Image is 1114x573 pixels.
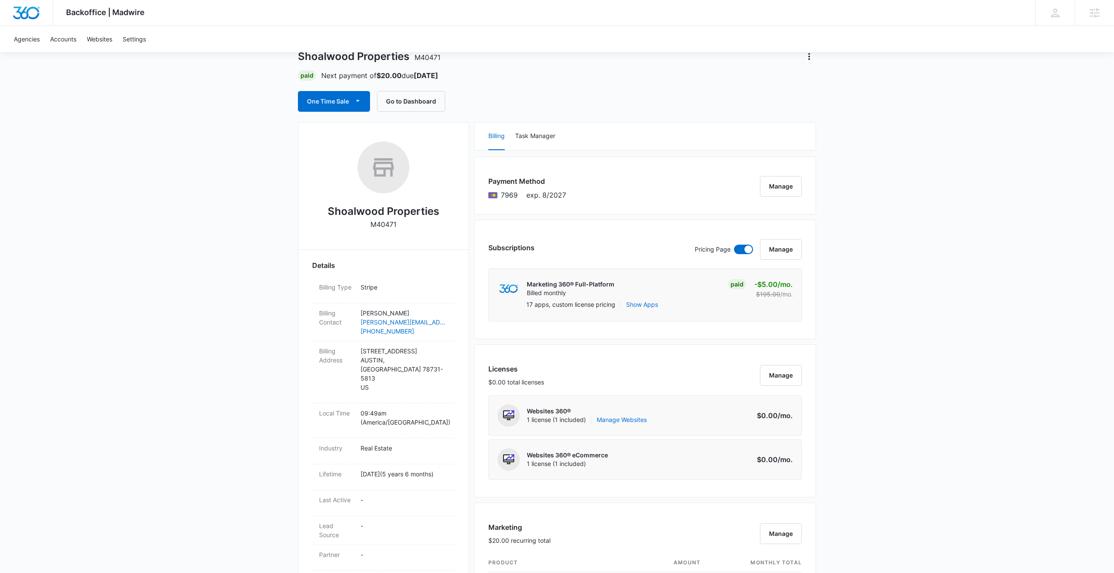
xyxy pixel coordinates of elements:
[377,91,445,112] button: Go to Dashboard
[527,451,608,460] p: Websites 360® eCommerce
[319,469,354,479] dt: Lifetime
[501,190,518,200] span: Mastercard ending with
[319,521,354,539] dt: Lead Source
[667,554,722,572] th: amount
[760,239,802,260] button: Manage
[45,26,82,52] a: Accounts
[312,516,455,545] div: Lead Source-
[312,403,455,438] div: Local Time09:49am (America/[GEOGRAPHIC_DATA])
[82,26,117,52] a: Websites
[298,91,370,112] button: One Time Sale
[319,283,354,292] dt: Billing Type
[312,303,455,341] div: Billing Contact[PERSON_NAME][PERSON_NAME][EMAIL_ADDRESS][PERSON_NAME][DOMAIN_NAME][PHONE_NUMBER]
[361,409,448,427] p: 09:49am ( America/[GEOGRAPHIC_DATA] )
[626,300,658,309] button: Show Apps
[515,123,555,150] button: Task Manager
[488,364,544,374] h3: Licenses
[488,242,535,253] h3: Subscriptions
[802,50,816,63] button: Actions
[597,416,647,424] a: Manage Websites
[9,26,45,52] a: Agencies
[760,365,802,386] button: Manage
[312,277,455,303] div: Billing TypeStripe
[722,554,802,572] th: monthly total
[415,53,440,62] span: M40471
[361,318,448,327] a: [PERSON_NAME][EMAIL_ADDRESS][PERSON_NAME][DOMAIN_NAME]
[695,245,731,254] p: Pricing Page
[361,346,448,392] p: [STREET_ADDRESS] AUSTIN , [GEOGRAPHIC_DATA] 78731-5813 US
[370,219,396,230] p: M40471
[527,407,647,416] p: Websites 360®
[414,71,438,80] strong: [DATE]
[312,438,455,464] div: IndustryReal Estate
[752,410,793,421] p: $0.00
[312,464,455,490] div: Lifetime[DATE](5 years 6 months)
[328,204,439,219] h2: Shoalwood Properties
[361,495,448,504] p: -
[361,469,448,479] p: [DATE] ( 5 years 6 months )
[319,346,354,365] dt: Billing Address
[377,71,402,80] strong: $20.00
[312,260,335,271] span: Details
[526,190,566,200] span: exp. 8/2027
[66,8,145,17] span: Backoffice | Madwire
[298,70,316,81] div: Paid
[361,521,448,530] p: -
[488,378,544,387] p: $0.00 total licenses
[780,290,793,298] span: /mo.
[527,289,614,297] p: Billed monthly
[312,545,455,571] div: Partner-
[361,327,448,336] a: [PHONE_NUMBER]
[361,309,448,318] p: [PERSON_NAME]
[778,280,793,289] span: /mo.
[319,409,354,418] dt: Local Time
[488,554,667,572] th: product
[728,279,746,290] div: Paid
[312,490,455,516] div: Last Active-
[778,411,793,420] span: /mo.
[488,123,505,150] button: Billing
[319,309,354,327] dt: Billing Contact
[361,550,448,559] p: -
[527,460,608,468] span: 1 license (1 included)
[361,444,448,453] p: Real Estate
[527,280,614,289] p: Marketing 360® Full-Platform
[756,290,780,298] s: $195.00
[319,495,354,504] dt: Last Active
[361,283,448,292] p: Stripe
[117,26,151,52] a: Settings
[319,550,354,559] dt: Partner
[488,536,551,545] p: $20.00 recurring total
[778,455,793,464] span: /mo.
[752,279,793,290] p: -$5.00
[499,284,518,293] img: marketing360Logo
[527,416,647,424] span: 1 license (1 included)
[312,341,455,403] div: Billing Address[STREET_ADDRESS]AUSTIN,[GEOGRAPHIC_DATA] 78731-5813US
[319,444,354,453] dt: Industry
[488,176,566,186] h3: Payment Method
[488,522,551,532] h3: Marketing
[752,454,793,465] p: $0.00
[298,50,440,63] h1: Shoalwood Properties
[760,176,802,197] button: Manage
[760,523,802,544] button: Manage
[526,300,615,309] p: 17 apps, custom license pricing
[321,70,438,81] p: Next payment of due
